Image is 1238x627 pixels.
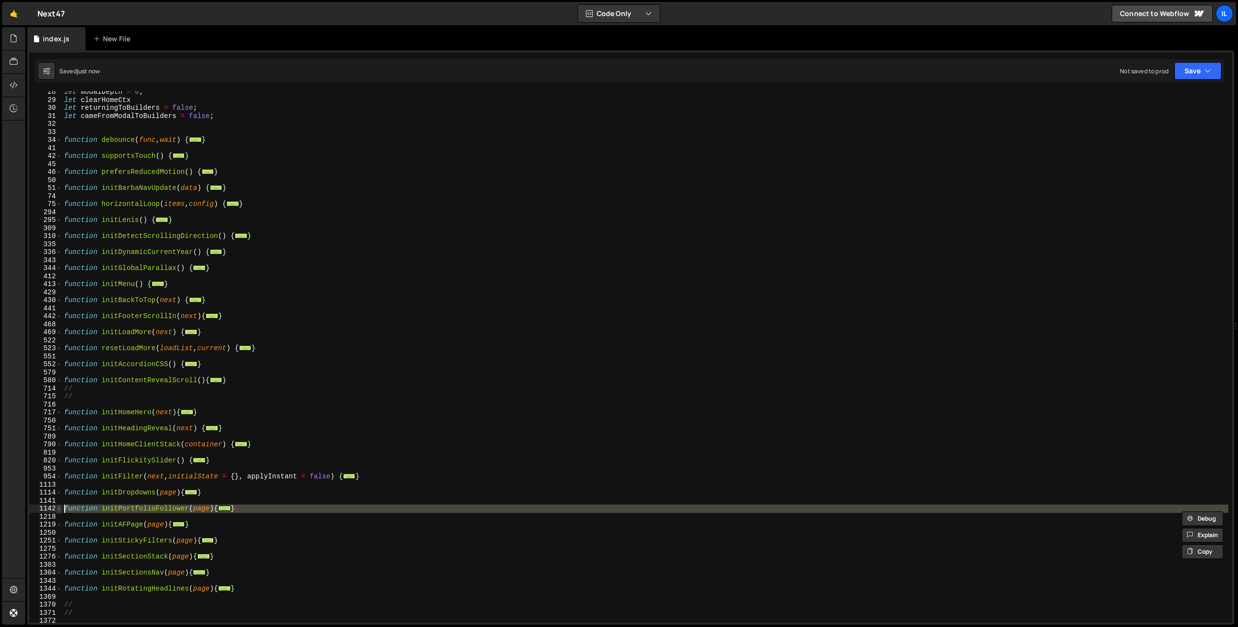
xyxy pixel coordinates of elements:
div: 28 [29,88,62,96]
div: 1219 [29,521,62,529]
div: 430 [29,296,62,305]
div: 819 [29,449,62,457]
div: 1343 [29,577,62,585]
div: 953 [29,465,62,473]
div: 441 [29,305,62,313]
div: 42 [29,152,62,160]
span: ... [226,201,239,206]
div: 522 [29,337,62,345]
button: Debug [1182,511,1223,526]
button: Copy [1182,544,1223,559]
div: 343 [29,256,62,265]
span: ... [152,281,164,287]
span: ... [206,313,218,319]
div: 750 [29,417,62,425]
div: index.js [43,34,69,44]
div: New File [93,34,134,44]
div: 34 [29,136,62,144]
div: 714 [29,385,62,393]
span: ... [189,137,202,142]
div: 1276 [29,553,62,561]
div: 295 [29,216,62,224]
div: 1369 [29,593,62,601]
div: 344 [29,264,62,272]
div: 310 [29,232,62,240]
a: Il [1216,5,1233,22]
div: 551 [29,353,62,361]
div: 413 [29,280,62,288]
div: just now [77,67,100,75]
div: 309 [29,224,62,233]
div: 1251 [29,537,62,545]
span: ... [185,490,197,495]
div: 41 [29,144,62,153]
span: ... [235,441,247,447]
div: 715 [29,392,62,401]
div: 954 [29,473,62,481]
span: ... [193,458,206,463]
div: 1141 [29,497,62,505]
span: ... [172,153,185,158]
span: ... [185,361,197,367]
div: 30 [29,104,62,112]
div: 32 [29,120,62,128]
span: ... [172,522,185,527]
span: ... [202,169,214,174]
span: ... [210,249,223,254]
span: ... [185,329,197,335]
span: ... [155,217,168,222]
span: ... [235,233,247,238]
span: ... [193,570,206,575]
div: 336 [29,248,62,256]
div: 790 [29,441,62,449]
span: ... [181,409,193,415]
div: 717 [29,408,62,417]
div: 523 [29,344,62,353]
span: ... [218,586,231,591]
div: 74 [29,192,62,201]
div: 820 [29,457,62,465]
div: 46 [29,168,62,176]
div: 1304 [29,569,62,577]
span: ... [193,265,206,271]
div: 412 [29,272,62,281]
div: 1275 [29,545,62,553]
div: 469 [29,328,62,337]
button: Save [1174,62,1221,80]
div: 1371 [29,609,62,617]
a: Connect to Webflow [1112,5,1213,22]
div: 716 [29,401,62,409]
div: 1113 [29,481,62,489]
span: ... [189,297,202,303]
div: 579 [29,369,62,377]
div: 294 [29,208,62,217]
span: ... [206,425,218,431]
div: Saved [59,67,100,75]
div: 335 [29,240,62,249]
a: 🤙 [2,2,26,25]
div: 75 [29,200,62,208]
div: Next47 [37,8,65,19]
div: Not saved to prod [1120,67,1169,75]
span: ... [210,185,223,190]
div: 1303 [29,561,62,569]
div: 45 [29,160,62,169]
span: ... [197,554,210,559]
div: 1142 [29,505,62,513]
div: 33 [29,128,62,136]
div: 1344 [29,585,62,593]
button: Code Only [578,5,660,22]
div: 468 [29,321,62,329]
div: 1114 [29,489,62,497]
div: 29 [29,96,62,104]
div: 1250 [29,529,62,537]
span: ... [343,474,356,479]
div: 751 [29,424,62,433]
div: 50 [29,176,62,185]
div: 1372 [29,617,62,625]
div: 1218 [29,513,62,521]
span: ... [202,538,214,543]
span: ... [210,377,223,383]
span: ... [218,506,231,511]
